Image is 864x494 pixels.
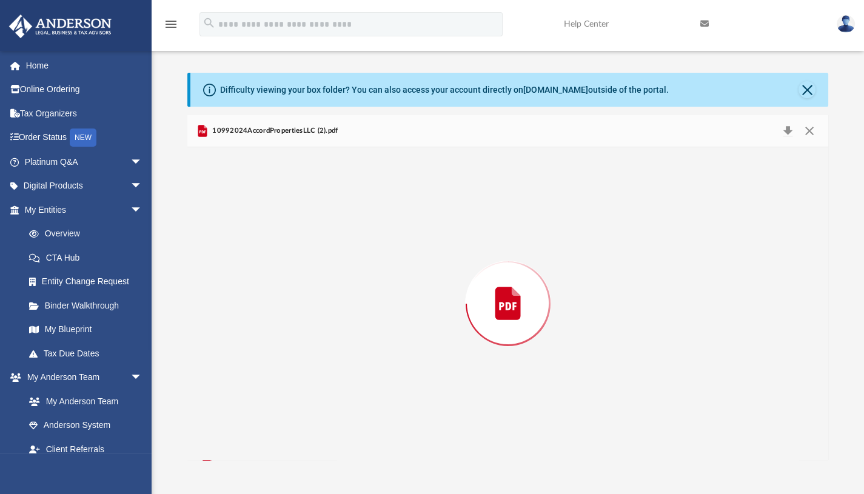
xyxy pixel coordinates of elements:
a: My Entitiesarrow_drop_down [8,198,161,222]
a: Online Ordering [8,78,161,102]
a: [DOMAIN_NAME] [523,85,588,95]
span: arrow_drop_down [130,150,155,175]
button: Close [799,81,815,98]
a: My Anderson Team [17,389,149,413]
i: search [203,16,216,30]
button: Close [799,122,820,139]
a: Home [8,53,161,78]
img: Anderson Advisors Platinum Portal [5,15,115,38]
a: Entity Change Request [17,270,161,294]
a: Tax Due Dates [17,341,161,365]
img: User Pic [837,15,855,33]
div: Difficulty viewing your box folder? You can also access your account directly on outside of the p... [220,84,669,96]
span: arrow_drop_down [130,198,155,222]
a: Digital Productsarrow_drop_down [8,174,161,198]
a: CTA Hub [17,245,161,270]
a: Platinum Q&Aarrow_drop_down [8,150,161,174]
a: Binder Walkthrough [17,293,161,318]
a: menu [164,23,178,32]
a: Anderson System [17,413,155,438]
button: Download [777,122,799,139]
i: menu [164,17,178,32]
span: 10992024AccordPropertiesLLC (2).pdf [210,125,338,136]
span: arrow_drop_down [130,174,155,199]
a: My Anderson Teamarrow_drop_down [8,365,155,390]
a: Client Referrals [17,437,155,461]
a: Overview [17,222,161,246]
div: Preview [187,115,829,460]
a: Order StatusNEW [8,125,161,150]
div: NEW [70,129,96,147]
a: Tax Organizers [8,101,161,125]
span: arrow_drop_down [130,365,155,390]
a: My Blueprint [17,318,155,342]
